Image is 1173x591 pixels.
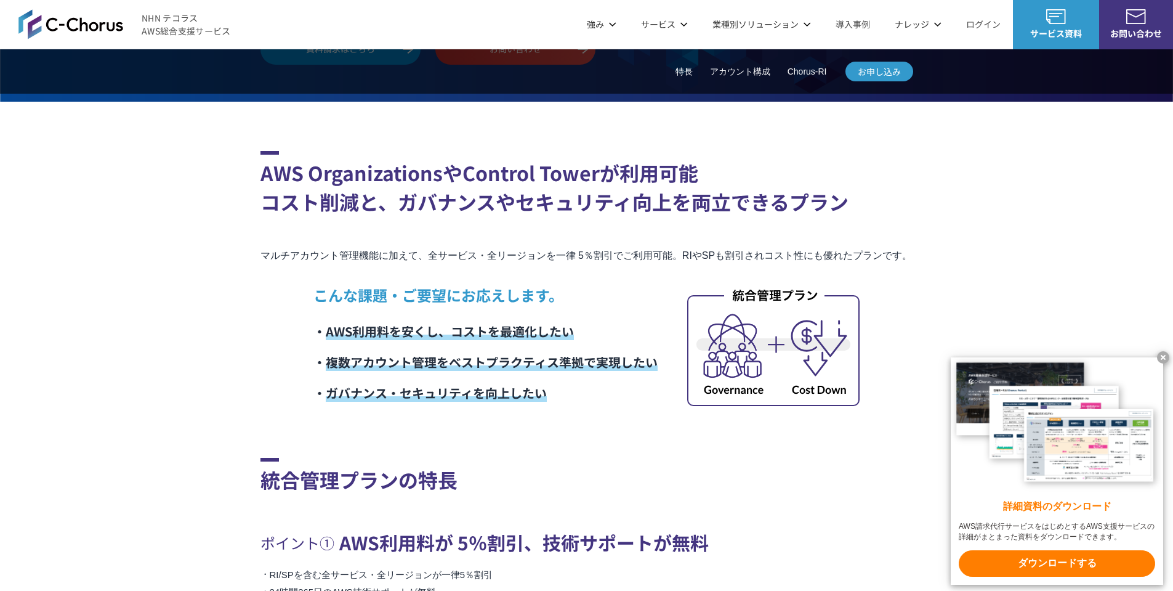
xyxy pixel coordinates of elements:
li: ・ [313,347,658,378]
span: ガバナンス・セキュリティを向上したい [326,384,547,402]
img: 統合管理プラン_内容イメージ [687,287,860,406]
h2: 統合管理プランの特長 [260,458,913,494]
a: Chorus-RI [788,65,827,78]
span: 複数アカウント管理をベストプラクティス準拠で実現したい [326,353,658,371]
img: AWS総合支援サービス C-Chorus [18,9,123,39]
a: アカウント構成 [710,65,770,78]
li: RI/SPを含む全サービス・全リージョンが一律5％割引 [260,566,913,584]
p: こんな課題・ご要望にお応えします。 [313,284,658,306]
a: 特長 [675,65,693,78]
span: NHN テコラス AWS総合支援サービス [142,12,231,38]
li: ・ [313,378,658,409]
a: 導入事例 [836,18,870,31]
a: お申し込み [845,62,913,81]
a: AWS総合支援サービス C-ChorusNHN テコラスAWS総合支援サービス [18,9,231,39]
p: ナレッジ [895,18,941,31]
x-t: ダウンロードする [959,550,1155,577]
p: 業種別ソリューション [712,18,811,31]
span: お申し込み [845,65,913,78]
span: お問い合わせ [1099,27,1173,40]
h3: AWS利用料が 5％割引、技術サポートが無料 [260,525,913,560]
span: サービス資料 [1013,27,1099,40]
img: AWS総合支援サービス C-Chorus サービス資料 [1046,9,1066,24]
x-t: 詳細資料のダウンロード [959,500,1155,514]
a: 詳細資料のダウンロード AWS請求代行サービスをはじめとするAWS支援サービスの詳細がまとまった資料をダウンロードできます。 ダウンロードする [951,357,1163,585]
a: ログイン [966,18,1001,31]
span: ポイント① [260,529,334,556]
p: マルチアカウント管理機能に加えて、全サービス・全リージョンを一律 5％割引でご利用可能。RIやSPも割引されコスト性にも優れたプランです。 [260,247,913,264]
li: ・ [313,316,658,347]
p: 強み [587,18,616,31]
img: お問い合わせ [1126,9,1146,24]
h2: AWS OrganizationsやControl Towerが利用可能 コスト削減と、ガバナンスやセキュリティ向上を両立できるプラン [260,151,913,216]
p: サービス [641,18,688,31]
x-t: AWS請求代行サービスをはじめとするAWS支援サービスの詳細がまとまった資料をダウンロードできます。 [959,521,1155,542]
span: AWS利用料を安くし、コストを最適化したい [326,322,574,340]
